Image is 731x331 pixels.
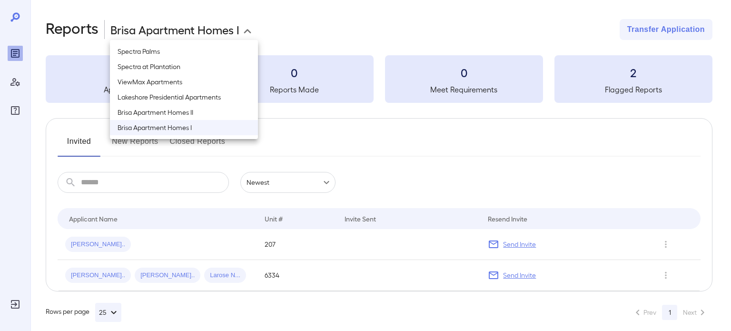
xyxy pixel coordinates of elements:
[110,59,258,74] li: Spectra at Plantation
[110,105,258,120] li: Brisa Apartment Homes II
[110,44,258,59] li: Spectra Palms
[110,90,258,105] li: Lakeshore Presidential Apartments
[110,74,258,90] li: ViewMax Apartments
[110,120,258,135] li: Brisa Apartment Homes I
